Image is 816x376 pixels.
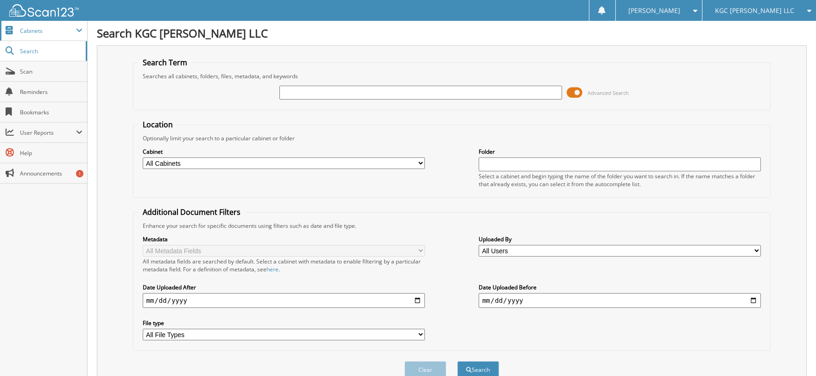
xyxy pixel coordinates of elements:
div: 1 [76,170,83,177]
input: end [479,293,761,308]
div: Searches all cabinets, folders, files, metadata, and keywords [138,72,766,80]
span: Announcements [20,169,82,177]
legend: Location [138,119,177,130]
label: Folder [479,148,761,156]
div: Select a cabinet and begin typing the name of the folder you want to search in. If the name match... [479,172,761,188]
label: Metadata [143,235,425,243]
label: File type [143,319,425,327]
legend: Search Term [138,57,192,68]
span: Reminders [20,88,82,96]
label: Uploaded By [479,235,761,243]
legend: Additional Document Filters [138,207,245,217]
span: [PERSON_NAME] [628,8,680,13]
label: Date Uploaded After [143,283,425,291]
span: Bookmarks [20,108,82,116]
span: Advanced Search [588,89,629,96]
div: Optionally limit your search to a particular cabinet or folder [138,134,766,142]
input: start [143,293,425,308]
span: Cabinets [20,27,76,35]
label: Cabinet [143,148,425,156]
span: Scan [20,68,82,75]
div: All metadata fields are searched by default. Select a cabinet with metadata to enable filtering b... [143,257,425,273]
div: Enhance your search for specific documents using filters such as date and file type. [138,222,766,230]
h1: Search KGC [PERSON_NAME] LLC [97,25,807,41]
img: scan123-logo-white.svg [9,4,79,17]
label: Date Uploaded Before [479,283,761,291]
span: User Reports [20,129,76,137]
span: Help [20,149,82,157]
span: Search [20,47,81,55]
a: here [266,265,278,273]
span: KGC [PERSON_NAME] LLC [715,8,794,13]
